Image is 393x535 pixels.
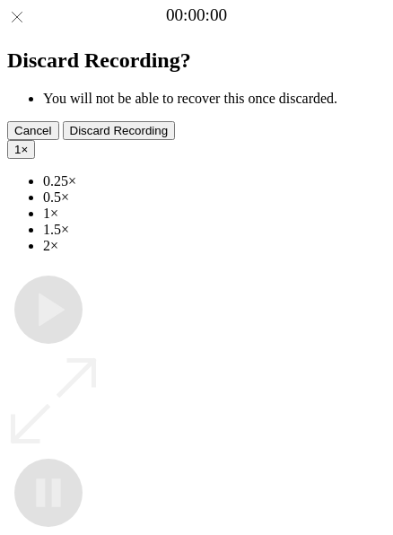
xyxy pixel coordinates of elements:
[43,206,386,222] li: 1×
[43,91,386,107] li: You will not be able to recover this once discarded.
[7,121,59,140] button: Cancel
[43,189,386,206] li: 0.5×
[43,238,386,254] li: 2×
[63,121,176,140] button: Discard Recording
[166,5,227,25] a: 00:00:00
[7,48,386,73] h2: Discard Recording?
[43,173,386,189] li: 0.25×
[14,143,21,156] span: 1
[43,222,386,238] li: 1.5×
[7,140,35,159] button: 1×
